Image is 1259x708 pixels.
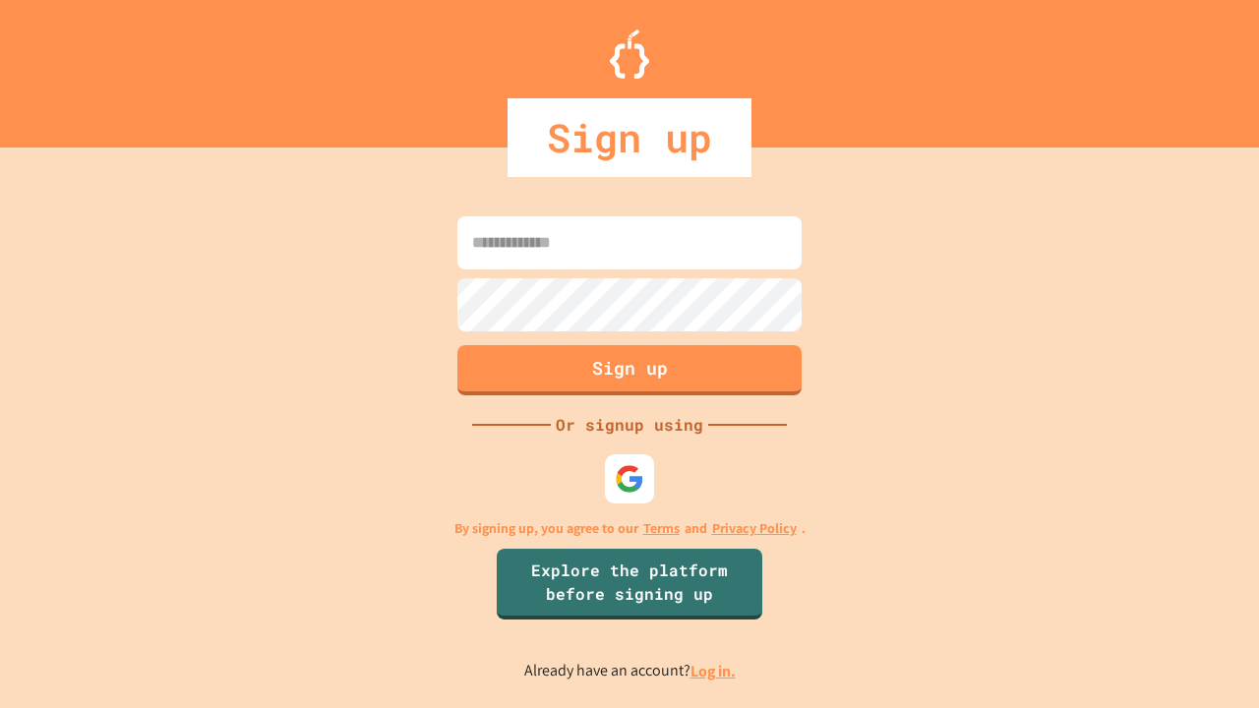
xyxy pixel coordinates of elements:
[524,659,736,683] p: Already have an account?
[712,518,797,539] a: Privacy Policy
[690,661,736,681] a: Log in.
[497,549,762,619] a: Explore the platform before signing up
[551,413,708,437] div: Or signup using
[457,345,802,395] button: Sign up
[615,464,644,494] img: google-icon.svg
[643,518,680,539] a: Terms
[610,29,649,79] img: Logo.svg
[508,98,751,177] div: Sign up
[454,518,806,539] p: By signing up, you agree to our and .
